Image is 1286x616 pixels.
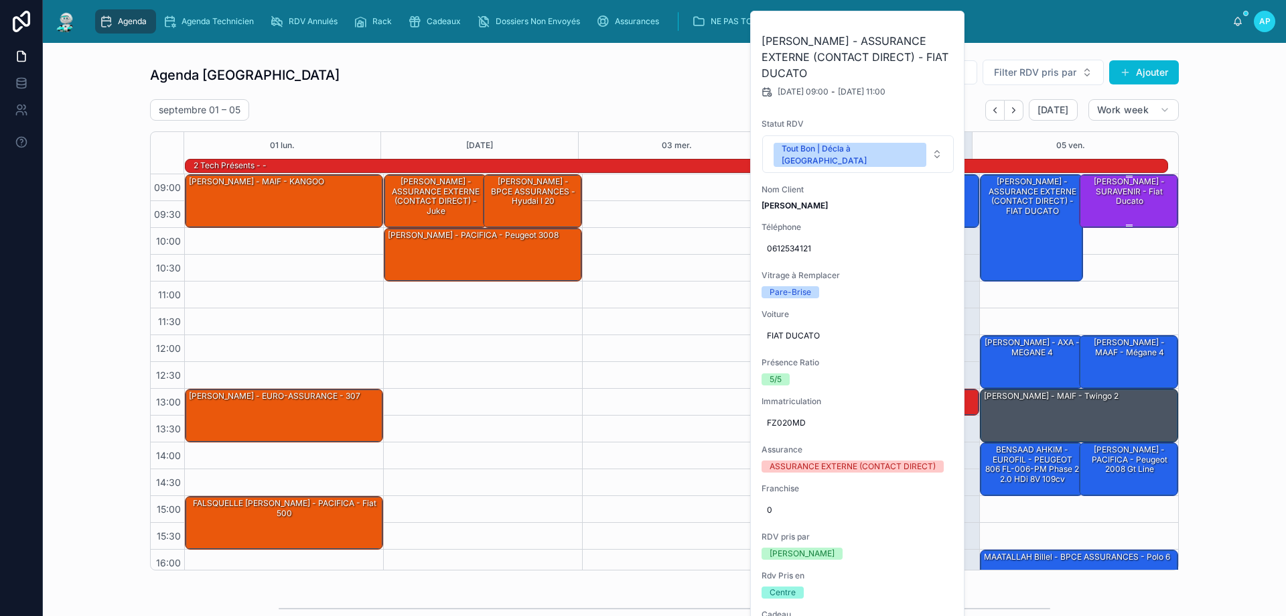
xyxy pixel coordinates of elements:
[1082,336,1177,359] div: [PERSON_NAME] - MAAF - Mégane 4
[486,176,581,207] div: [PERSON_NAME] - BPCE ASSURANCES - hyudai i 20
[994,66,1076,79] span: Filter RDV pris par
[386,176,486,217] div: [PERSON_NAME] - ASSURANCE EXTERNE (CONTACT DIRECT) - juke
[1097,104,1149,116] span: Work week
[151,208,184,220] span: 09:30
[983,444,1082,485] div: BENSAAD AHKIM - EUROFIL - PEUGEOT 806 FL-006-PM phase 2 2.0 HDi 8V 109cv
[762,396,954,407] span: Immatriculation
[54,11,78,32] img: App logo
[1056,132,1085,159] button: 05 ven.
[188,497,382,519] div: FALSQUELLE [PERSON_NAME] - PACIFICA - Fiat 500
[427,16,461,27] span: Cadeaux
[1080,175,1177,227] div: [PERSON_NAME] - SURAVENIR - Fiat ducato
[384,175,486,227] div: [PERSON_NAME] - ASSURANCE EXTERNE (CONTACT DIRECT) - juke
[767,243,949,254] span: 0612534121
[831,86,835,97] span: -
[762,200,828,210] strong: [PERSON_NAME]
[473,9,589,34] a: Dossiers Non Envoyés
[466,132,493,159] button: [DATE]
[688,9,807,34] a: NE PAS TOUCHER
[266,9,347,34] a: RDV Annulés
[496,16,580,27] span: Dossiers Non Envoyés
[384,229,581,281] div: [PERSON_NAME] - PACIFICA - Peugeot 3008
[150,66,340,84] h1: Agenda [GEOGRAPHIC_DATA]
[762,444,954,455] span: Assurance
[983,390,1120,402] div: [PERSON_NAME] - MAIF - Twingo 2
[1109,60,1179,84] button: Ajouter
[662,132,692,159] div: 03 mer.
[983,336,1082,359] div: [PERSON_NAME] - AXA - MEGANE 4
[1080,443,1177,495] div: [PERSON_NAME] - PACIFICA - Peugeot 2008 gt line
[1005,100,1023,121] button: Next
[762,222,954,233] span: Téléphone
[983,551,1171,563] div: MAATALLAH Billel - BPCE ASSURANCES - Polo 6
[1080,336,1177,388] div: [PERSON_NAME] - MAAF - Mégane 4
[186,497,382,549] div: FALSQUELLE [PERSON_NAME] - PACIFICA - Fiat 500
[767,505,949,515] span: 0
[762,309,954,320] span: Voiture
[983,60,1104,85] button: Select Button
[188,176,326,188] div: [PERSON_NAME] - MAIF - KANGOO
[192,160,268,172] div: 2 Tech présents - -
[762,357,954,368] span: Présence Ratio
[615,16,659,27] span: Assurances
[762,532,954,542] span: RDV pris par
[762,184,954,195] span: Nom Client
[350,9,401,34] a: Rack
[762,119,954,129] span: Statut RDV
[188,390,362,402] div: [PERSON_NAME] - EURO-ASSURANCE - 307
[153,450,184,461] span: 14:00
[1082,176,1177,207] div: [PERSON_NAME] - SURAVENIR - Fiat ducato
[153,235,184,247] span: 10:00
[155,289,184,300] span: 11:00
[153,343,184,354] span: 12:00
[762,135,954,173] button: Select Button
[159,103,240,117] h2: septembre 01 – 05
[592,9,668,34] a: Assurances
[711,16,780,27] span: NE PAS TOUCHER
[983,176,1082,217] div: [PERSON_NAME] - ASSURANCE EXTERNE (CONTACT DIRECT) - FIAT DUCATO
[153,530,184,542] span: 15:30
[981,336,1082,388] div: [PERSON_NAME] - AXA - MEGANE 4
[1029,99,1078,121] button: [DATE]
[762,270,954,281] span: Vitrage à Remplacer
[762,570,954,581] span: Rdv Pris en
[770,373,782,385] div: 5/5
[1082,444,1177,475] div: [PERSON_NAME] - PACIFICA - Peugeot 2008 gt line
[838,86,885,97] span: [DATE] 11:00
[95,9,156,34] a: Agenda
[981,389,1177,442] div: [PERSON_NAME] - MAIF - Twingo 2
[770,460,936,473] div: ASSURANCE EXTERNE (CONTACT DIRECT)
[767,418,949,428] span: FZ020MD
[159,9,263,34] a: Agenda Technicien
[153,262,184,273] span: 10:30
[155,316,184,327] span: 11:30
[778,86,829,97] span: [DATE] 09:00
[186,175,382,227] div: [PERSON_NAME] - MAIF - KANGOO
[770,587,796,599] div: Centre
[153,503,184,515] span: 15:00
[153,423,184,434] span: 13:30
[386,229,560,241] div: [PERSON_NAME] - PACIFICA - Peugeot 3008
[484,175,581,227] div: [PERSON_NAME] - BPCE ASSURANCES - hyudai i 20
[981,443,1082,495] div: BENSAAD AHKIM - EUROFIL - PEUGEOT 806 FL-006-PM phase 2 2.0 HDi 8V 109cv
[762,33,954,81] h2: [PERSON_NAME] - ASSURANCE EXTERNE (CONTACT DIRECT) - FIAT DUCATO
[1088,99,1179,121] button: Work week
[289,16,338,27] span: RDV Annulés
[1259,16,1271,27] span: AP
[782,143,918,167] div: Tout Bon | Décla à [GEOGRAPHIC_DATA]
[770,286,811,298] div: Pare-Brise
[762,483,954,494] span: Franchise
[182,16,254,27] span: Agenda Technicien
[151,182,184,193] span: 09:00
[153,477,184,488] span: 14:30
[88,7,1232,36] div: scrollable content
[270,132,295,159] button: 01 lun.
[985,100,1005,121] button: Back
[767,330,949,341] span: FIAT DUCATO
[153,369,184,381] span: 12:30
